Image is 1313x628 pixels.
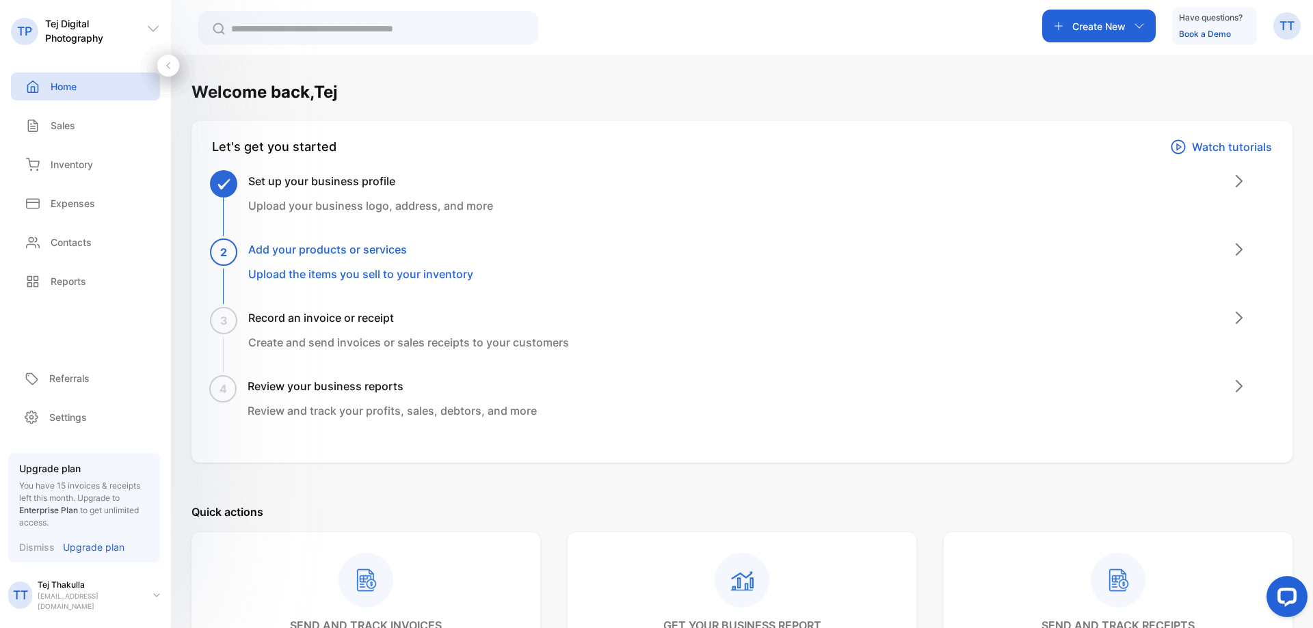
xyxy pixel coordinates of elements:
p: Review and track your profits, sales, debtors, and more [248,402,537,419]
p: Reports [51,274,86,288]
p: Expenses [51,196,95,210]
p: Have questions? [1179,11,1243,25]
span: 3 [220,312,228,329]
p: TT [13,586,28,604]
a: Upgrade plan [55,540,124,554]
span: Enterprise Plan [19,505,78,515]
p: Upgrade plan [19,461,149,476]
button: Create New [1042,10,1156,42]
h3: Set up your business profile [248,173,493,189]
p: TP [17,23,32,40]
span: 2 [220,244,227,260]
button: TT [1273,10,1301,42]
p: Tej Digital Photography [45,16,146,45]
div: Let's get you started [212,137,336,156]
p: [EMAIL_ADDRESS][DOMAIN_NAME] [38,591,142,612]
p: Sales [51,118,75,133]
p: Referrals [49,371,90,385]
p: Upload the items you sell to your inventory [248,266,473,282]
h1: Welcome back, Tej [191,80,338,105]
p: Quick actions [191,504,1292,520]
p: Upload your business logo, address, and more [248,197,493,214]
h3: Add your products or services [248,241,473,258]
p: Settings [49,410,87,424]
p: You have 15 invoices & receipts left this month. [19,480,149,529]
p: Dismiss [19,540,55,554]
span: 4 [220,381,227,397]
p: TT [1279,17,1295,35]
p: Create New [1072,19,1126,33]
a: Book a Demo [1179,29,1231,39]
p: Contacts [51,235,92,249]
span: Upgrade to to get unlimited access. [19,493,139,528]
a: Watch tutorials [1170,137,1272,156]
p: Watch tutorials [1192,139,1272,155]
p: Create and send invoices or sales receipts to your customers [248,334,569,351]
p: Tej Thakulla [38,579,142,591]
h3: Record an invoice or receipt [248,310,569,326]
p: Upgrade plan [63,540,124,554]
p: Home [51,79,77,94]
p: Inventory [51,157,93,172]
iframe: LiveChat chat widget [1256,571,1313,628]
h3: Review your business reports [248,378,537,394]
